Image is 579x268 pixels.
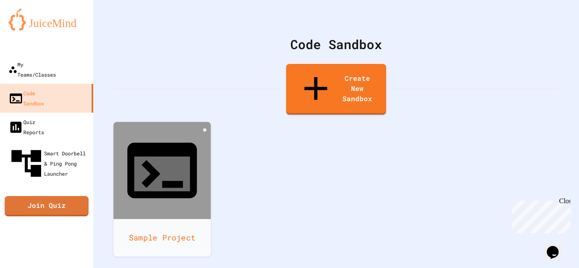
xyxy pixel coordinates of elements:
div: Quiz Reports [8,117,44,137]
div: Sample Project [114,219,211,257]
div: Code Sandbox [114,35,558,54]
div: Code Sandbox [8,88,44,108]
a: Sample Project [114,122,211,257]
div: Smart Doorbell & Ping Pong Launcher [8,146,90,181]
a: Create New Sandbox [286,64,386,115]
iframe: chat widget [543,234,571,260]
iframe: chat widget [509,197,571,233]
div: Chat with us now!Close [3,3,58,54]
div: My Teams/Classes [8,59,56,80]
img: logo-orange.svg [8,8,85,30]
a: Join Quiz [5,196,89,216]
